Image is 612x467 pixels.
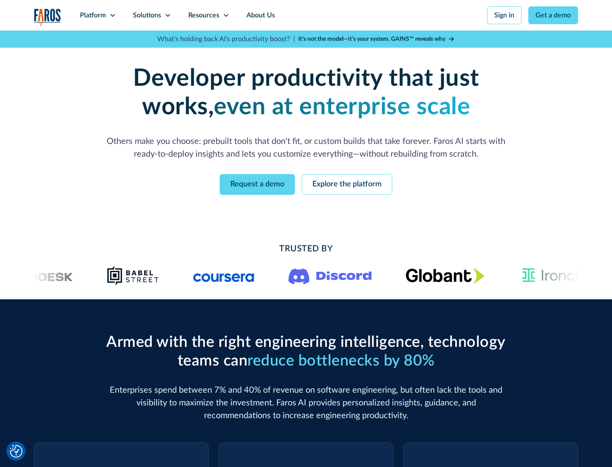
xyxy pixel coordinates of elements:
a: home [34,8,61,26]
div: Platform [80,10,106,20]
p: Others make you choose: prebuilt tools that don't fit, or custom builds that take forever. Faros ... [102,135,510,160]
h2: Armed with the right engineering intelligence, technology teams can [102,333,510,370]
a: Request a demo [220,174,295,195]
img: Babel Street logo png [107,265,159,286]
p: What's holding back AI's productivity boost? | [157,34,295,44]
strong: It’s not the model—it’s your system. GAINS™ reveals why [298,36,445,42]
a: Sign in [487,6,521,24]
p: Enterprises spend between 7% and 40% of revenue on software engineering, but often lack the tools... [102,384,510,422]
button: Cookie Settings [10,445,23,458]
img: Logo of the communication platform Discord. [289,267,372,284]
a: Get a demo [528,6,578,24]
img: Globant's logo [406,268,484,284]
img: Logo of the analytics and reporting company Faros. [34,8,61,26]
strong: Developer productivity that just works, [133,67,479,119]
a: Explore the platform [302,174,392,195]
strong: even at enterprise scale [214,95,470,119]
h2: Trusted By [102,242,510,255]
div: Solutions [133,10,161,20]
div: Resources [188,10,219,20]
span: reduce bottlenecks by 80% [247,353,435,369]
img: Logo of the online learning platform Coursera. [193,269,255,282]
img: Revisit consent button [10,445,23,458]
a: It’s not the model—it’s your system. GAINS™ reveals why [298,35,455,44]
